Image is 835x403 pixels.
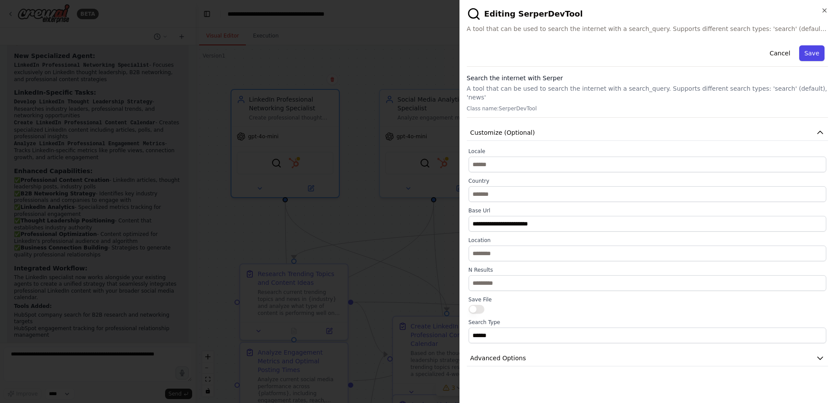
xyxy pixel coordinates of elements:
h3: Search the internet with Serper [467,74,828,82]
label: N Results [469,266,826,273]
p: A tool that can be used to search the internet with a search_query. Supports different search typ... [467,84,828,102]
p: Class name: SerperDevTool [467,105,828,112]
span: A tool that can be used to search the internet with a search_query. Supports different search typ... [467,24,828,33]
label: Save File [469,296,826,303]
button: Save [799,45,825,61]
label: Search Type [469,319,826,326]
img: SerperDevTool [467,7,481,21]
span: Advanced Options [470,354,526,362]
button: Customize (Optional) [467,125,828,141]
button: Cancel [764,45,795,61]
label: Base Url [469,207,826,214]
label: Location [469,237,826,244]
button: Advanced Options [467,350,828,366]
label: Country [469,178,826,184]
span: Customize (Optional) [470,128,535,137]
h2: Editing SerperDevTool [467,7,828,21]
label: Locale [469,148,826,155]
